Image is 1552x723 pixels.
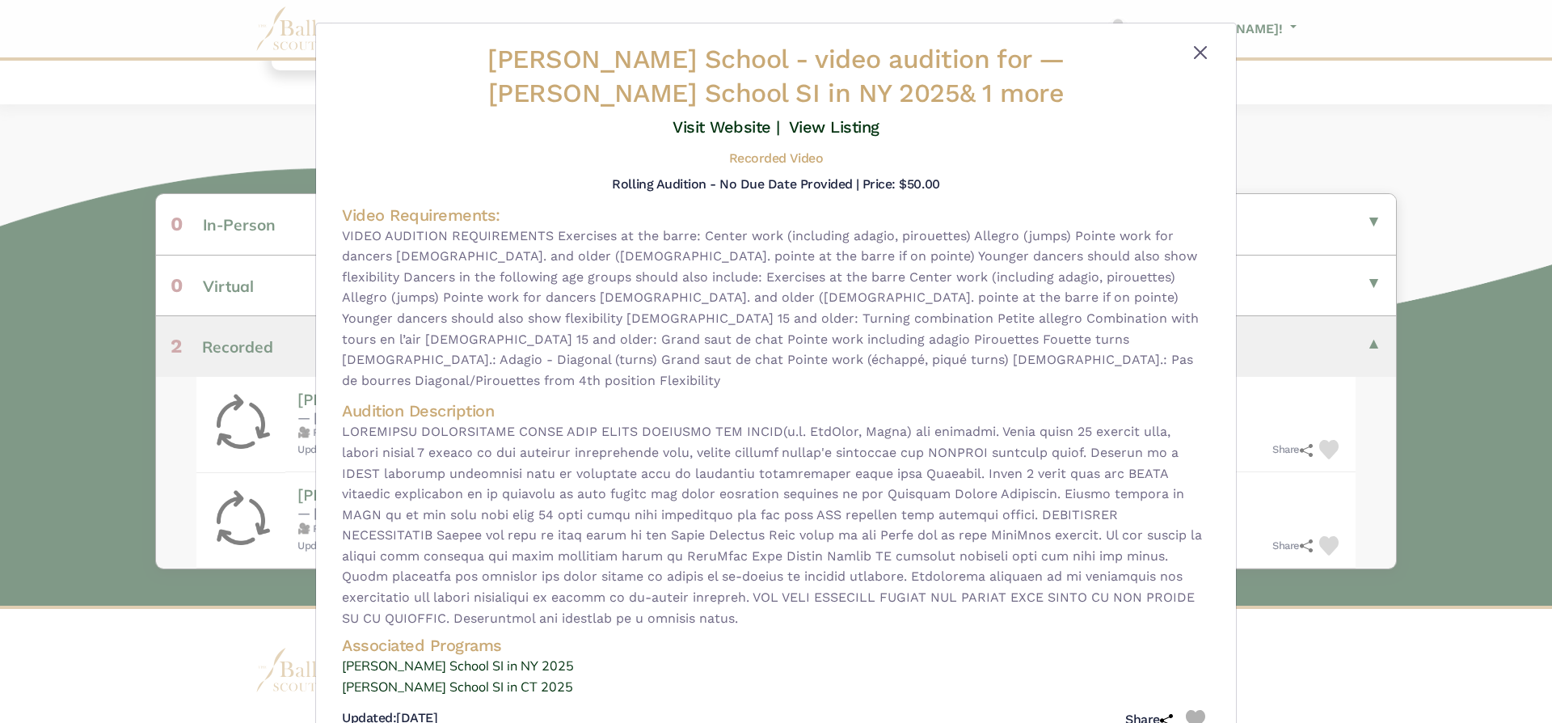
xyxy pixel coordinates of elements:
[789,117,879,137] a: View Listing
[729,150,823,167] h5: Recorded Video
[342,205,500,225] span: Video Requirements:
[959,78,1064,108] a: & 1 more
[342,226,1210,391] span: VIDEO AUDITION REQUIREMENTS Exercises at the barre: Center work (including adagio, pirouettes) Al...
[342,656,1210,677] a: [PERSON_NAME] School SI in NY 2025
[612,176,858,192] h5: Rolling Audition - No Due Date Provided |
[342,421,1210,628] span: LOREMIPSU DOLORSITAME CONSE ADIP ELITS DOEIUSMO TEM INCID(u.l. EtdOlor, Magna) ali enimadmi. Veni...
[342,400,1210,421] h4: Audition Description
[488,44,1065,108] span: — [PERSON_NAME] School SI in NY 2025
[487,44,1039,74] span: [PERSON_NAME] School -
[815,44,1031,74] span: video audition for
[1191,43,1210,62] button: Close
[342,677,1210,698] a: [PERSON_NAME] School SI in CT 2025
[862,176,940,192] h5: Price: $50.00
[342,635,1210,656] h4: Associated Programs
[673,117,780,137] a: Visit Website |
